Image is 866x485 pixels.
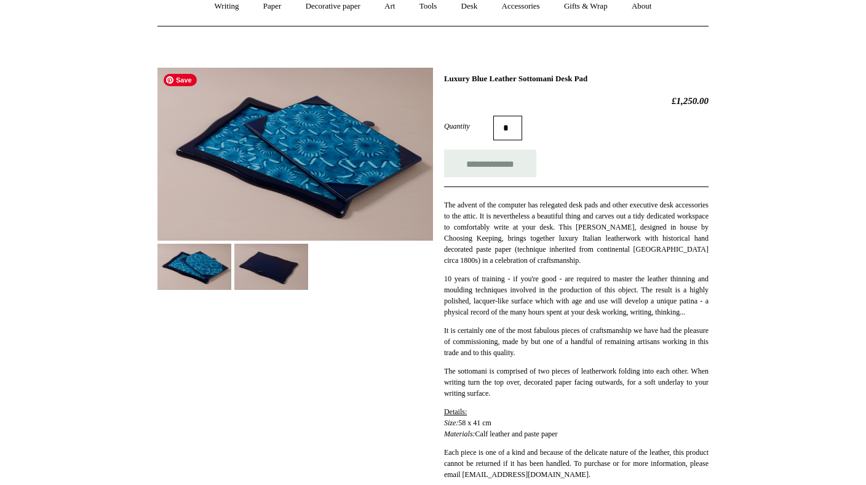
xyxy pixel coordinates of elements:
[444,447,709,480] p: Each piece is one of a kind and because of the delicate nature of the leather, this product canno...
[444,121,493,132] label: Quantity
[444,273,709,318] p: 10 years of training - if you're good - are required to master the leather thinning and moulding ...
[444,95,709,106] h2: £1,250.00
[157,244,231,290] img: Luxury Blue Leather Sottomani Desk Pad
[444,407,467,416] span: Details:
[234,244,308,290] img: Luxury Blue Leather Sottomani Desk Pad
[444,366,709,399] p: The sottomani is comprised of two pieces of leatherwork folding into each other. When writing tur...
[444,430,475,438] em: Materials:
[444,325,709,358] p: It is certainly one of the most fabulous pieces of craftsmanship we have had the pleasure of comm...
[444,406,709,439] p: 58 x 41 cm Calf leather and paste paper
[164,74,197,86] span: Save
[444,74,709,84] h1: Luxury Blue Leather Sottomani Desk Pad
[444,199,709,266] p: The advent of the computer has relegated desk pads and other executive desk accessories to the at...
[157,68,433,241] img: Luxury Blue Leather Sottomani Desk Pad
[444,419,458,427] em: Size:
